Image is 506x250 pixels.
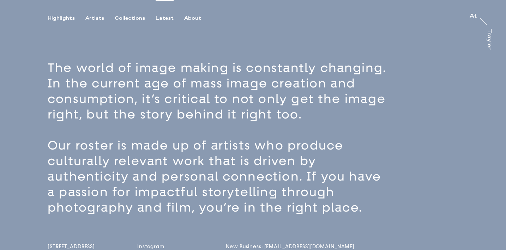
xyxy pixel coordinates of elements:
button: Highlights [48,15,85,22]
button: Latest [156,15,184,22]
p: The world of image making is constantly changing. In the current age of mass image creation and c... [48,60,396,122]
button: About [184,15,212,22]
div: Trayler [486,29,492,50]
p: Our roster is made up of artists who produce culturally relevant work that is driven by authentic... [48,138,396,215]
div: About [184,15,201,22]
button: Artists [85,15,115,22]
a: At [470,13,477,20]
button: Collections [115,15,156,22]
div: Latest [156,15,174,22]
div: Artists [85,15,104,22]
a: Trayler [485,29,492,57]
div: Highlights [48,15,75,22]
a: New Business: [EMAIL_ADDRESS][DOMAIN_NAME] [226,244,282,250]
div: Collections [115,15,145,22]
a: Instagram [137,244,183,250]
span: [STREET_ADDRESS] [48,244,95,250]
